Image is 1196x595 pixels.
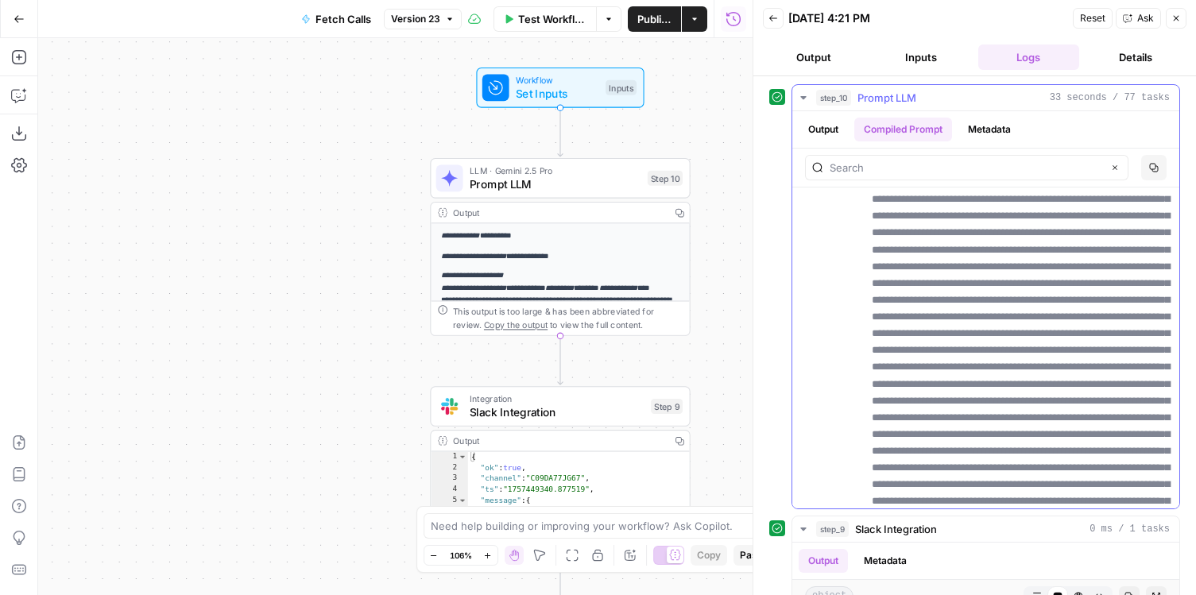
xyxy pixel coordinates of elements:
[518,11,587,27] span: Test Workflow
[978,44,1079,70] button: Logs
[431,452,467,463] div: 1
[830,160,1102,176] input: Search
[470,164,641,177] span: LLM · Gemini 2.5 Pro
[458,452,467,463] span: Toggle code folding, rows 1 through 13
[470,404,644,420] span: Slack Integration
[855,521,937,537] span: Slack Integration
[470,176,641,192] span: Prompt LLM
[450,549,472,562] span: 106%
[691,545,727,566] button: Copy
[470,392,644,406] span: Integration
[857,90,916,106] span: Prompt LLM
[493,6,597,32] button: Test Workflow
[516,85,599,102] span: Set Inputs
[697,548,721,562] span: Copy
[430,386,690,564] div: IntegrationSlack IntegrationStep 9Output{ "ok":true, "channel":"C09DA77JG67", "ts":"1757449340.87...
[384,9,462,29] button: Version 23
[799,118,848,141] button: Output
[854,549,916,573] button: Metadata
[733,545,772,566] button: Paste
[516,73,599,87] span: Workflow
[558,108,563,156] g: Edge from start to step_10
[870,44,971,70] button: Inputs
[792,516,1179,542] button: 0 ms / 1 tasks
[1050,91,1170,105] span: 33 seconds / 77 tasks
[315,11,371,27] span: Fetch Calls
[1073,8,1113,29] button: Reset
[292,6,381,32] button: Fetch Calls
[441,398,458,415] img: Slack-mark-RGB.png
[1086,44,1186,70] button: Details
[1137,11,1154,25] span: Ask
[628,6,681,32] button: Publish
[958,118,1020,141] button: Metadata
[1080,11,1105,25] span: Reset
[763,44,864,70] button: Output
[484,320,548,330] span: Copy the output
[391,12,440,26] span: Version 23
[637,11,672,27] span: Publish
[453,434,664,447] div: Output
[431,485,467,496] div: 4
[792,111,1179,508] div: 33 seconds / 77 tasks
[816,521,849,537] span: step_9
[799,549,848,573] button: Output
[1116,8,1161,29] button: Ask
[431,462,467,473] div: 2
[651,399,683,414] div: Step 9
[854,118,952,141] button: Compiled Prompt
[558,336,563,384] g: Edge from step_10 to step_9
[453,206,664,219] div: Output
[431,473,467,485] div: 3
[453,305,683,332] div: This output is too large & has been abbreviated for review. to view the full content.
[648,171,683,186] div: Step 10
[431,495,467,506] div: 5
[458,495,467,506] span: Toggle code folding, rows 5 through 12
[816,90,851,106] span: step_10
[1090,522,1170,536] span: 0 ms / 1 tasks
[430,68,690,108] div: WorkflowSet InputsInputs
[740,548,766,562] span: Paste
[792,85,1179,110] button: 33 seconds / 77 tasks
[606,80,637,95] div: Inputs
